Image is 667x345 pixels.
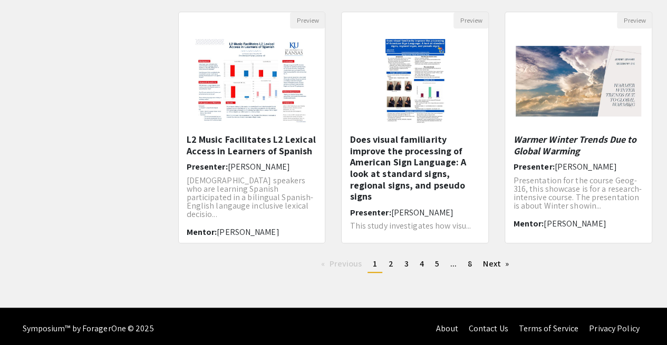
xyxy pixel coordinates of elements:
span: Previous [329,258,362,269]
span: [PERSON_NAME] [228,161,290,172]
ul: Pagination [178,256,653,273]
span: [PERSON_NAME] [554,161,616,172]
button: Preview [617,12,652,28]
span: 3 [404,258,408,269]
span: 2 [388,258,393,269]
span: 5 [435,258,439,269]
p: This study investigates how visu... [350,222,480,230]
h5: Does visual familiarity improve the processing of American Sign Language: A look at standard sign... [350,134,480,202]
img: <p><em style="color: rgb(0, 30, 46);">Warmer Winter Trends Due to Global Warming</em></p> [505,35,652,127]
a: Privacy Policy [589,323,639,334]
em: Warmer Winter Trends Due to Global Warming [513,133,636,157]
a: Terms of Service [518,323,578,334]
div: Open Presentation <p><em style="color: rgb(0, 30, 46);">Warmer Winter Trends Due to Global Warmin... [505,12,652,243]
a: About [436,323,458,334]
span: ... [450,258,457,269]
button: Preview [453,12,488,28]
h6: Presenter: [187,162,317,172]
a: Next page [478,256,514,272]
h5: L2 Music Facilitates L2 Lexical Access in Learners of Spanish [187,134,317,156]
h6: Presenter: [513,162,644,172]
button: Preview [290,12,325,28]
span: 1 [373,258,377,269]
div: Open Presentation <p><span style="color: rgb(13, 13, 13);">Does visual familiarity improve the pr... [341,12,489,243]
p: Presentation for the course Geog-316, this showcase is for a research-intensive course. The prese... [513,176,644,210]
span: [PERSON_NAME] [544,218,606,229]
span: [PERSON_NAME] [391,207,453,218]
h6: Presenter: [350,208,480,218]
a: Contact Us [468,323,508,334]
span: [PERSON_NAME] [217,226,279,238]
span: Mentor: [187,226,217,238]
iframe: Chat [8,298,45,337]
div: Open Presentation <p>L2 Music Facilitates L2 Lexical Access in Learners of Spanish</p> [178,12,326,243]
span: 4 [420,258,424,269]
span: 8 [468,258,472,269]
img: <p><span style="color: rgb(13, 13, 13);">Does visual familiarity improve the processing of Americ... [375,28,456,134]
p: [DEMOGRAPHIC_DATA] speakers who are learning Spanish participated in a bilingual Spanish-English ... [187,176,317,219]
img: <p>L2 Music Facilitates L2 Lexical Access in Learners of Spanish</p> [185,28,318,134]
span: Mentor: [513,218,544,229]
